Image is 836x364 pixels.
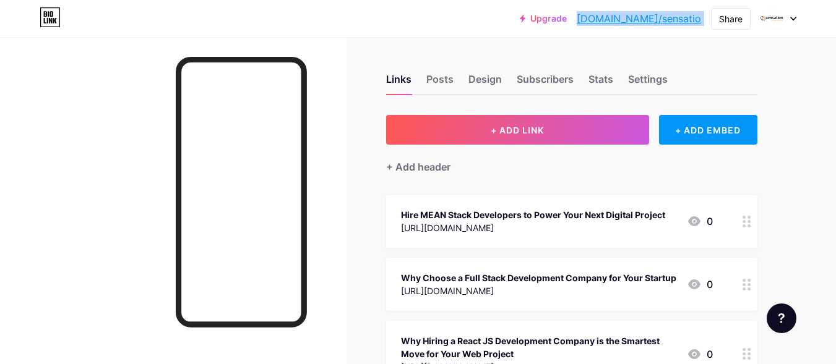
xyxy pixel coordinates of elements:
div: Hire MEAN Stack Developers to Power Your Next Digital Project [401,208,665,221]
div: Links [386,72,412,94]
div: + ADD EMBED [659,115,757,145]
div: Stats [588,72,613,94]
div: [URL][DOMAIN_NAME] [401,221,665,234]
span: + ADD LINK [491,125,544,135]
div: 0 [687,347,713,362]
a: [DOMAIN_NAME]/sensatio [577,11,701,26]
div: Subscribers [517,72,574,94]
div: Settings [628,72,668,94]
div: Posts [426,72,454,94]
div: Why Hiring a React JS Development Company is the Smartest Move for Your Web Project [401,334,677,360]
div: Share [719,12,743,25]
div: [URL][DOMAIN_NAME] [401,284,676,297]
div: 0 [687,277,713,292]
a: Upgrade [520,14,567,23]
div: Design [468,72,502,94]
div: + Add header [386,159,450,174]
img: Sensation Solution Software [760,7,783,30]
div: Why Choose a Full Stack Development Company for Your Startup [401,271,676,284]
button: + ADD LINK [386,115,649,145]
div: 0 [687,214,713,229]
